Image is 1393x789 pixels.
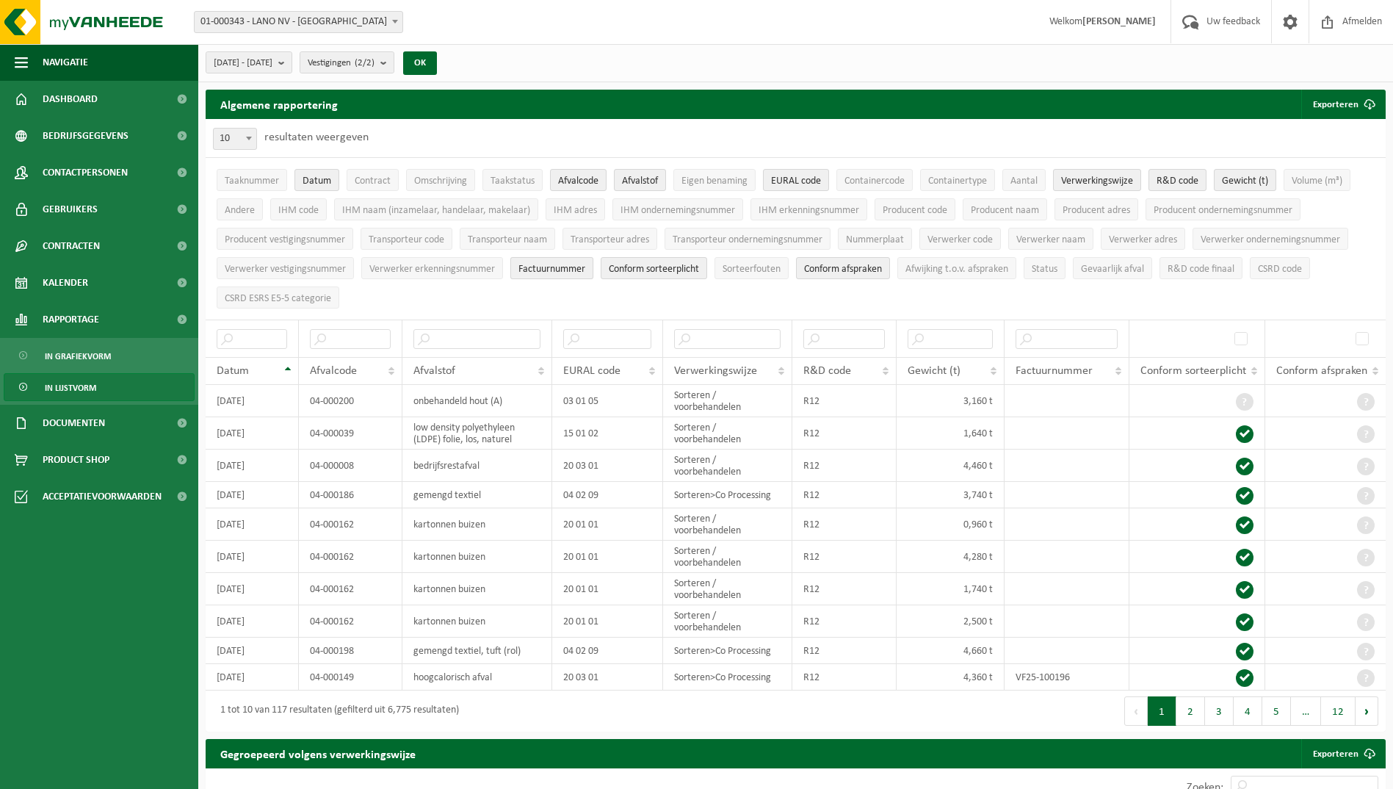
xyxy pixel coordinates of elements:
[1005,664,1129,691] td: VF25-100196
[1146,198,1300,220] button: Producent ondernemingsnummerProducent ondernemingsnummer: Activate to sort
[214,129,256,149] span: 10
[1081,264,1144,275] span: Gevaarlijk afval
[1292,176,1342,187] span: Volume (m³)
[897,541,1005,573] td: 4,280 t
[971,205,1039,216] span: Producent naam
[402,638,553,664] td: gemengd textiel, tuft (rol)
[759,205,859,216] span: IHM erkenningsnummer
[792,573,896,605] td: R12
[1054,198,1138,220] button: Producent adresProducent adres: Activate to sort
[482,169,543,191] button: TaakstatusTaakstatus: Activate to sort
[612,198,743,220] button: IHM ondernemingsnummerIHM ondernemingsnummer: Activate to sort
[43,154,128,191] span: Contactpersonen
[206,90,352,119] h2: Algemene rapportering
[225,293,331,304] span: CSRD ESRS E5-5 categorie
[804,264,882,275] span: Conform afspraken
[414,176,467,187] span: Omschrijving
[1073,257,1152,279] button: Gevaarlijk afval : Activate to sort
[546,198,605,220] button: IHM adresIHM adres: Activate to sort
[43,118,129,154] span: Bedrijfsgegevens
[844,176,905,187] span: Containercode
[552,417,663,450] td: 15 01 02
[928,176,987,187] span: Containertype
[217,365,249,377] span: Datum
[361,257,503,279] button: Verwerker erkenningsnummerVerwerker erkenningsnummer: Activate to sort
[792,664,896,691] td: R12
[369,234,444,245] span: Transporteur code
[355,58,375,68] count: (2/2)
[1148,696,1176,726] button: 1
[792,385,896,417] td: R12
[552,664,663,691] td: 20 03 01
[402,508,553,541] td: kartonnen buizen
[225,264,346,275] span: Verwerker vestigingsnummer
[299,508,402,541] td: 04-000162
[402,664,553,691] td: hoogcalorisch afval
[206,573,299,605] td: [DATE]
[792,638,896,664] td: R12
[897,450,1005,482] td: 4,460 t
[663,541,792,573] td: Sorteren / voorbehandelen
[919,228,1001,250] button: Verwerker codeVerwerker code: Activate to sort
[897,573,1005,605] td: 1,740 t
[1214,169,1276,191] button: Gewicht (t)Gewicht (t): Activate to sort
[883,205,947,216] span: Producent code
[1234,696,1262,726] button: 4
[792,417,896,450] td: R12
[264,131,369,143] label: resultaten weergeven
[206,385,299,417] td: [DATE]
[43,228,100,264] span: Contracten
[213,128,257,150] span: 10
[43,301,99,338] span: Rapportage
[491,176,535,187] span: Taakstatus
[299,541,402,573] td: 04-000162
[552,450,663,482] td: 20 03 01
[558,176,598,187] span: Afvalcode
[897,482,1005,508] td: 3,740 t
[552,385,663,417] td: 03 01 05
[571,234,649,245] span: Transporteur adres
[1276,365,1367,377] span: Conform afspraken
[663,385,792,417] td: Sorteren / voorbehandelen
[897,605,1005,638] td: 2,500 t
[402,605,553,638] td: kartonnen buizen
[43,478,162,515] span: Acceptatievoorwaarden
[1222,176,1268,187] span: Gewicht (t)
[402,385,553,417] td: onbehandeld hout (A)
[674,365,757,377] span: Verwerkingswijze
[1250,257,1310,279] button: CSRD codeCSRD code: Activate to sort
[897,417,1005,450] td: 1,640 t
[1002,169,1046,191] button: AantalAantal: Activate to sort
[206,508,299,541] td: [DATE]
[1010,176,1038,187] span: Aantal
[294,169,339,191] button: DatumDatum: Activate to sort
[217,287,339,309] button: CSRD ESRS E5-5 categorieCSRD ESRS E5-5 categorie: Activate to sort
[663,573,792,605] td: Sorteren / voorbehandelen
[1016,365,1093,377] span: Factuurnummer
[552,482,663,508] td: 04 02 09
[1032,264,1057,275] span: Status
[225,176,279,187] span: Taaknummer
[897,638,1005,664] td: 4,660 t
[1301,90,1384,119] button: Exporteren
[927,234,993,245] span: Verwerker code
[217,228,353,250] button: Producent vestigingsnummerProducent vestigingsnummer: Activate to sort
[792,605,896,638] td: R12
[206,739,430,768] h2: Gegroepeerd volgens verwerkingswijze
[347,169,399,191] button: ContractContract: Activate to sort
[601,257,707,279] button: Conform sorteerplicht : Activate to sort
[563,365,620,377] span: EURAL code
[1008,228,1093,250] button: Verwerker naamVerwerker naam: Activate to sort
[792,450,896,482] td: R12
[673,234,822,245] span: Transporteur ondernemingsnummer
[299,482,402,508] td: 04-000186
[681,176,748,187] span: Eigen benaming
[1176,696,1205,726] button: 2
[792,508,896,541] td: R12
[206,541,299,573] td: [DATE]
[308,52,375,74] span: Vestigingen
[614,169,666,191] button: AfvalstofAfvalstof: Activate to sort
[1157,176,1198,187] span: R&D code
[562,228,657,250] button: Transporteur adresTransporteur adres: Activate to sort
[792,482,896,508] td: R12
